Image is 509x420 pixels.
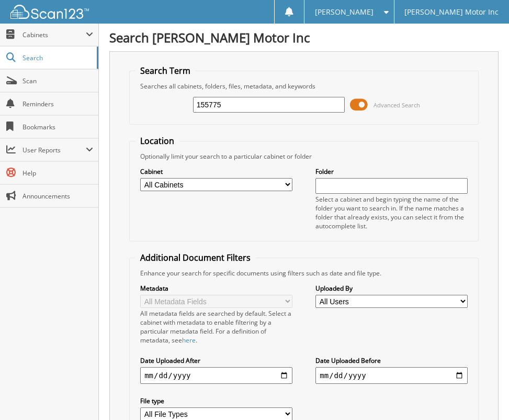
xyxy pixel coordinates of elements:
label: File type [140,396,292,405]
span: Bookmarks [22,123,93,131]
label: Metadata [140,284,292,293]
span: Reminders [22,100,93,108]
legend: Additional Document Filters [135,252,256,263]
label: Cabinet [140,167,292,176]
div: Enhance your search for specific documents using filters such as date and file type. [135,269,473,278]
label: Date Uploaded After [140,356,292,365]
span: Scan [22,76,93,85]
span: Advanced Search [374,101,420,109]
span: Cabinets [22,30,86,39]
div: All metadata fields are searched by default. Select a cabinet with metadata to enable filtering b... [140,309,292,345]
span: Search [22,53,92,62]
div: Select a cabinet and begin typing the name of the folder you want to search in. If the name match... [315,195,468,230]
span: User Reports [22,146,86,154]
div: Optionally limit your search to a particular cabinet or folder [135,152,473,161]
input: end [315,367,468,384]
div: Searches all cabinets, folders, files, metadata, and keywords [135,82,473,91]
span: [PERSON_NAME] Motor Inc [404,9,499,15]
label: Date Uploaded Before [315,356,468,365]
span: [PERSON_NAME] [315,9,374,15]
legend: Search Term [135,65,196,76]
legend: Location [135,135,179,147]
iframe: Chat Widget [457,370,509,420]
h1: Search [PERSON_NAME] Motor Inc [109,29,499,46]
span: Help [22,169,93,178]
span: Announcements [22,192,93,201]
a: here [182,336,196,345]
img: scan123-logo-white.svg [10,5,89,19]
label: Folder [315,167,468,176]
input: start [140,367,292,384]
label: Uploaded By [315,284,468,293]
